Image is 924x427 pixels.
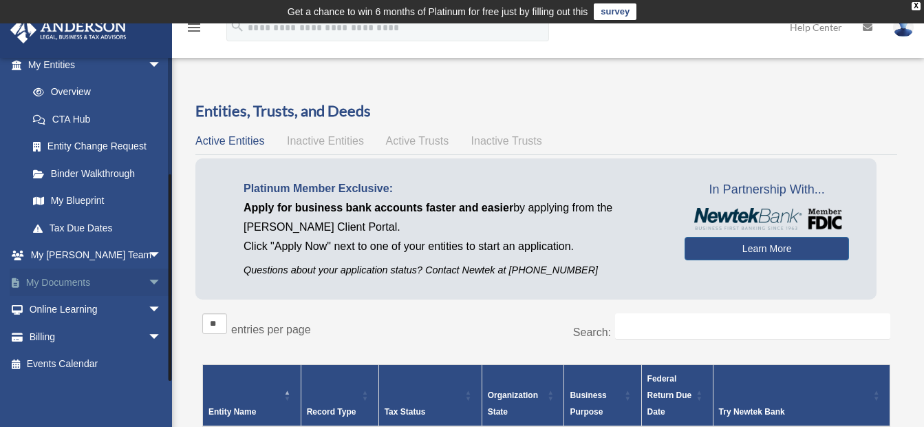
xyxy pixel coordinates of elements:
[10,296,182,324] a: Online Learningarrow_drop_down
[378,364,482,426] th: Tax Status: Activate to sort
[10,323,182,351] a: Billingarrow_drop_down
[641,364,713,426] th: Federal Return Due Date: Activate to sort
[573,326,611,338] label: Search:
[10,269,182,296] a: My Documentsarrow_drop_down
[691,208,842,230] img: NewtekBankLogoSM.png
[719,404,869,420] div: Try Newtek Bank
[647,374,692,417] span: Federal Return Due Date
[148,242,175,270] span: arrow_drop_down
[244,202,513,213] span: Apply for business bank accounts faster and easier
[19,187,175,215] a: My Blueprint
[231,324,311,335] label: entries per page
[10,51,175,79] a: My Entitiesarrow_drop_down
[19,79,169,106] a: Overview
[564,364,641,426] th: Business Purpose: Activate to sort
[385,407,426,417] span: Tax Status
[893,17,914,37] img: User Pic
[912,2,921,10] div: close
[482,364,564,426] th: Organization State: Activate to sort
[287,135,364,147] span: Inactive Entities
[195,135,264,147] span: Active Entities
[244,198,664,237] p: by applying from the [PERSON_NAME] Client Portal.
[386,135,449,147] span: Active Trusts
[488,390,538,417] span: Organization State
[713,364,890,426] th: Try Newtek Bank : Activate to sort
[10,242,182,269] a: My [PERSON_NAME] Teamarrow_drop_down
[471,135,542,147] span: Inactive Trusts
[203,364,301,426] th: Entity Name: Activate to invert sorting
[10,351,182,378] a: Events Calendar
[148,296,175,324] span: arrow_drop_down
[570,390,606,417] span: Business Purpose
[186,24,202,36] a: menu
[19,133,175,160] a: Entity Change Request
[685,237,849,260] a: Learn More
[19,105,175,133] a: CTA Hub
[186,19,202,36] i: menu
[148,323,175,351] span: arrow_drop_down
[307,407,356,417] span: Record Type
[244,179,664,198] p: Platinum Member Exclusive:
[195,101,897,122] h3: Entities, Trusts, and Deeds
[148,51,175,79] span: arrow_drop_down
[244,237,664,256] p: Click "Apply Now" next to one of your entities to start an application.
[6,17,131,43] img: Anderson Advisors Platinum Portal
[19,214,175,242] a: Tax Due Dates
[230,19,245,34] i: search
[594,3,636,20] a: survey
[19,160,175,187] a: Binder Walkthrough
[208,407,256,417] span: Entity Name
[244,262,664,279] p: Questions about your application status? Contact Newtek at [PHONE_NUMBER]
[288,3,588,20] div: Get a chance to win 6 months of Platinum for free just by filling out this
[148,269,175,297] span: arrow_drop_down
[301,364,378,426] th: Record Type: Activate to sort
[685,179,849,201] span: In Partnership With...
